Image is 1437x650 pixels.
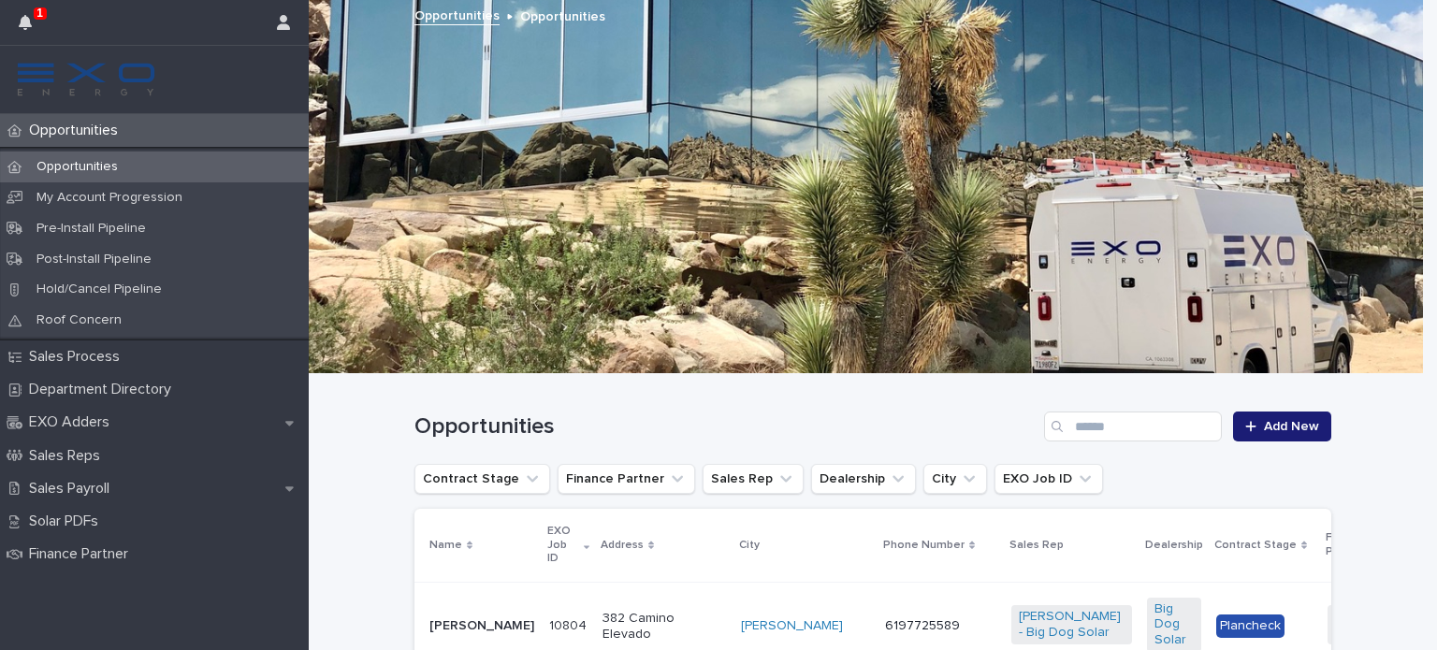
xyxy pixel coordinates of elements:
[741,618,843,634] a: [PERSON_NAME]
[1019,609,1125,641] a: [PERSON_NAME] - Big Dog Solar
[22,447,115,465] p: Sales Reps
[923,464,987,494] button: City
[22,190,197,206] p: My Account Progression
[602,611,726,643] p: 382 Camino Elevado
[22,312,137,328] p: Roof Concern
[558,464,695,494] button: Finance Partner
[547,521,579,569] p: EXO Job ID
[22,159,133,175] p: Opportunities
[703,464,804,494] button: Sales Rep
[22,513,113,530] p: Solar PDFs
[1009,535,1064,556] p: Sales Rep
[1154,601,1194,648] a: Big Dog Solar
[1326,527,1401,562] p: Finance Partner
[22,348,135,366] p: Sales Process
[1264,420,1319,433] span: Add New
[1233,412,1331,441] a: Add New
[22,221,161,237] p: Pre-Install Pipeline
[739,535,760,556] p: City
[1044,412,1222,441] input: Search
[1216,614,1285,638] div: Plancheck
[811,464,916,494] button: Dealership
[549,614,590,634] p: 10804
[22,480,124,498] p: Sales Payroll
[601,535,644,556] p: Address
[22,282,177,297] p: Hold/Cancel Pipeline
[885,619,960,632] a: 6197725589
[36,7,43,20] p: 1
[22,381,186,398] p: Department Directory
[414,464,550,494] button: Contract Stage
[414,4,500,25] a: Opportunities
[22,545,143,563] p: Finance Partner
[883,535,965,556] p: Phone Number
[22,252,167,267] p: Post-Install Pipeline
[414,413,1037,441] h1: Opportunities
[1214,535,1297,556] p: Contract Stage
[22,413,124,431] p: EXO Adders
[520,5,605,25] p: Opportunities
[994,464,1103,494] button: EXO Job ID
[1145,535,1203,556] p: Dealership
[22,122,133,139] p: Opportunities
[429,535,462,556] p: Name
[429,618,534,634] p: [PERSON_NAME]
[15,61,157,98] img: FKS5r6ZBThi8E5hshIGi
[19,11,43,45] div: 1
